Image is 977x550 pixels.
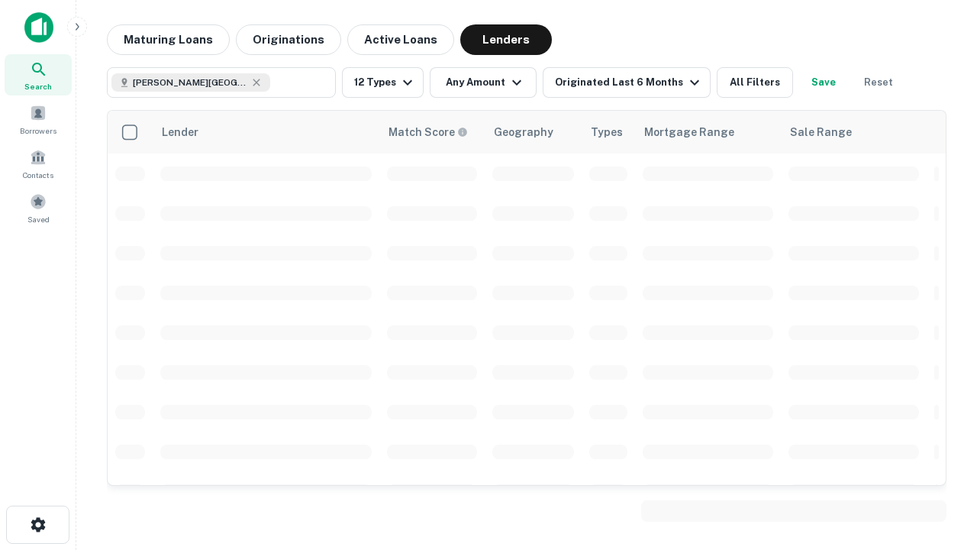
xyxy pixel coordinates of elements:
div: Mortgage Range [644,123,734,141]
a: Contacts [5,143,72,184]
div: Geography [494,123,553,141]
span: [PERSON_NAME][GEOGRAPHIC_DATA], [GEOGRAPHIC_DATA] [133,76,247,89]
button: Originations [236,24,341,55]
a: Search [5,54,72,95]
button: Maturing Loans [107,24,230,55]
div: Sale Range [790,123,852,141]
button: Save your search to get updates of matches that match your search criteria. [799,67,848,98]
span: Contacts [23,169,53,181]
h6: Match Score [389,124,465,141]
button: Reset [854,67,903,98]
span: Borrowers [20,125,56,137]
button: Originated Last 6 Months [543,67,711,98]
span: Saved [27,213,50,225]
th: Geography [485,111,582,154]
th: Types [582,111,635,154]
th: Capitalize uses an advanced AI algorithm to match your search with the best lender. The match sco... [379,111,485,154]
button: Any Amount [430,67,537,98]
button: Active Loans [347,24,454,55]
button: 12 Types [342,67,424,98]
th: Mortgage Range [635,111,781,154]
button: All Filters [717,67,793,98]
iframe: Chat Widget [901,379,977,452]
button: Lenders [460,24,552,55]
th: Sale Range [781,111,927,154]
div: Capitalize uses an advanced AI algorithm to match your search with the best lender. The match sco... [389,124,468,141]
a: Saved [5,187,72,228]
div: Types [591,123,623,141]
th: Lender [153,111,379,154]
span: Search [24,80,52,92]
a: Borrowers [5,99,72,140]
div: Originated Last 6 Months [555,73,704,92]
img: capitalize-icon.png [24,12,53,43]
div: Lender [162,123,198,141]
